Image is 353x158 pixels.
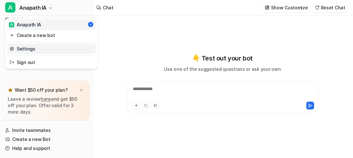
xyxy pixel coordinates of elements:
[19,3,47,12] span: Anapath IA
[7,30,96,41] a: Create a new bot
[7,57,96,68] a: Sign out
[9,22,14,27] span: A
[5,18,98,69] div: AAnapath IA
[7,43,96,54] a: Settings
[10,32,14,39] img: reset
[10,45,14,52] img: reset
[10,59,14,66] img: reset
[9,21,41,28] div: Anapath IA
[5,2,15,13] span: A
